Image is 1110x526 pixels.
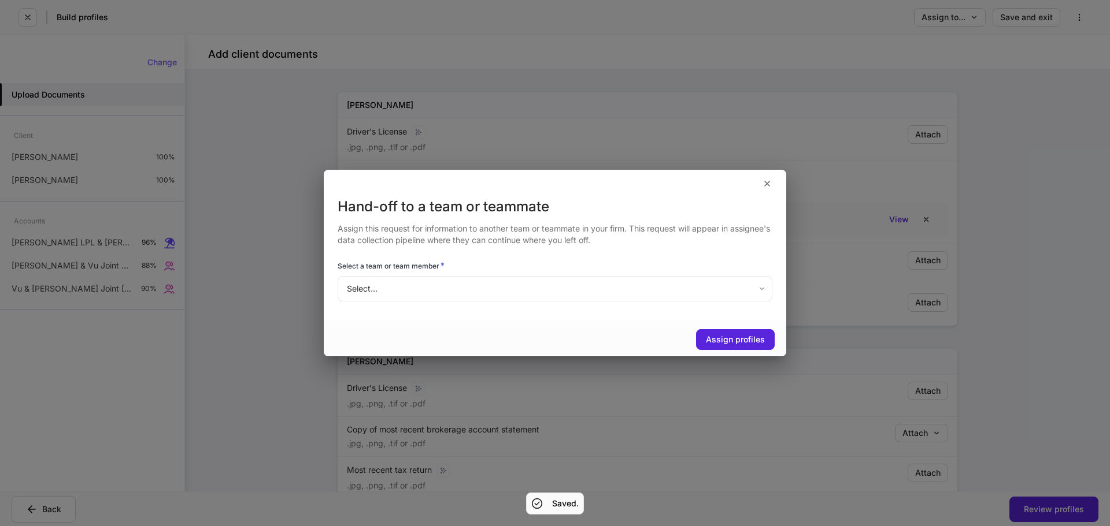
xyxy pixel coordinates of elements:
div: Assign this request for information to another team or teammate in your firm. This request will a... [338,216,772,246]
h5: Saved. [552,498,579,509]
button: Assign profiles [696,329,775,350]
div: Hand-off to a team or teammate [338,197,772,216]
div: Assign profiles [706,335,765,344]
div: Select... [338,276,772,301]
h6: Select a team or team member [338,260,445,271]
